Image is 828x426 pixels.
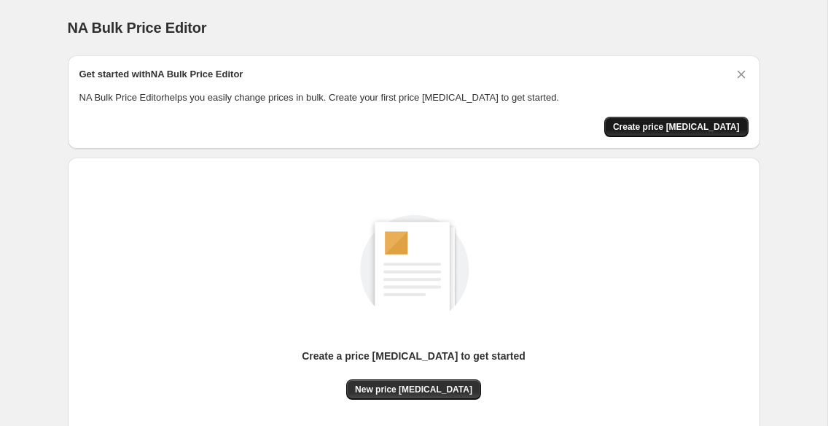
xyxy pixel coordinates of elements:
p: NA Bulk Price Editor helps you easily change prices in bulk. Create your first price [MEDICAL_DAT... [79,90,749,105]
p: Create a price [MEDICAL_DATA] to get started [302,349,526,363]
span: NA Bulk Price Editor [68,20,207,36]
button: Dismiss card [734,67,749,82]
span: Create price [MEDICAL_DATA] [613,121,740,133]
button: Create price change job [604,117,749,137]
h2: Get started with NA Bulk Price Editor [79,67,243,82]
span: New price [MEDICAL_DATA] [355,384,472,395]
button: New price [MEDICAL_DATA] [346,379,481,400]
